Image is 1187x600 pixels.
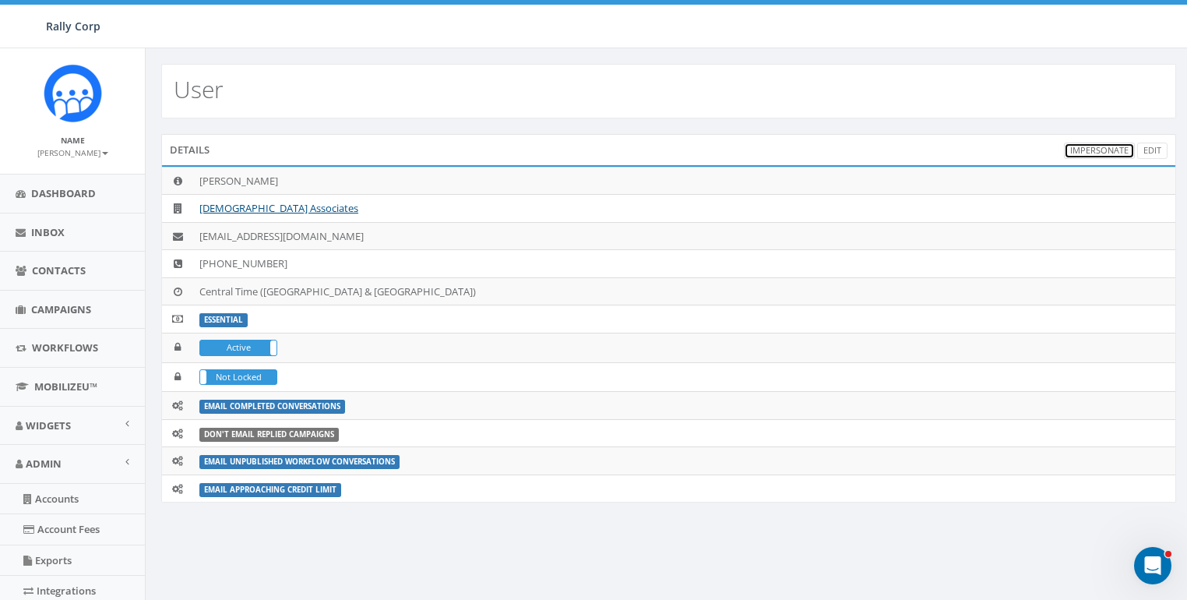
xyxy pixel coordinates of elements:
span: Contacts [32,263,86,277]
td: Central Time ([GEOGRAPHIC_DATA] & [GEOGRAPHIC_DATA]) [193,277,1175,305]
span: Admin [26,457,62,471]
span: Rally Corp [46,19,100,34]
span: Inbox [31,225,65,239]
a: [PERSON_NAME] [37,145,108,159]
a: Impersonate [1064,143,1135,159]
div: Details [161,134,1176,165]
div: ActiveIn Active [199,340,277,355]
img: Icon_1.png [44,64,102,122]
a: Edit [1137,143,1168,159]
label: Don't Email Replied Campaigns [199,428,339,442]
small: [PERSON_NAME] [37,147,108,158]
span: Campaigns [31,302,91,316]
iframe: Intercom live chat [1134,547,1171,584]
label: Email Unpublished Workflow Conversations [199,455,400,469]
span: Dashboard [31,186,96,200]
td: [PHONE_NUMBER] [193,250,1175,278]
span: MobilizeU™ [34,379,97,394]
td: [PERSON_NAME] [193,167,1175,195]
div: LockedNot Locked [199,369,277,385]
label: Active [200,341,276,355]
small: Name [61,135,85,146]
label: Email Approaching Credit Limit [199,483,341,497]
span: Workflows [32,341,98,355]
label: ESSENTIAL [199,313,248,327]
label: Email Completed Conversations [199,400,345,414]
td: [EMAIL_ADDRESS][DOMAIN_NAME] [193,222,1175,250]
span: Widgets [26,418,71,432]
label: Not Locked [200,370,276,384]
h2: User [174,76,224,102]
a: [DEMOGRAPHIC_DATA] Associates [199,201,358,215]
